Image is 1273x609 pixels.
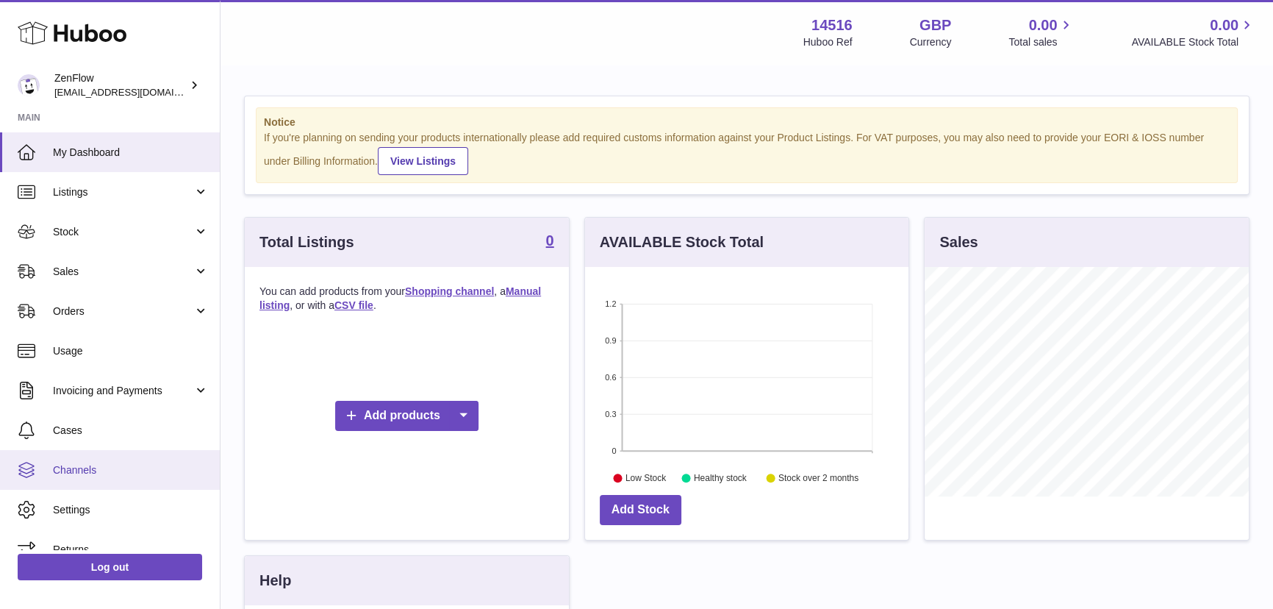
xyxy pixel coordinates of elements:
[53,543,209,557] span: Returns
[259,285,554,313] p: You can add products from your , a , or with a .
[600,495,681,525] a: Add Stock
[53,185,193,199] span: Listings
[605,373,616,382] text: 0.6
[605,299,616,308] text: 1.2
[53,344,209,358] span: Usage
[803,35,853,49] div: Huboo Ref
[53,146,209,160] span: My Dashboard
[605,410,616,419] text: 0.3
[259,285,541,311] a: Manual listing
[546,233,554,248] strong: 0
[53,424,209,438] span: Cases
[378,147,468,175] a: View Listings
[18,554,202,580] a: Log out
[778,473,858,483] text: Stock over 2 months
[605,336,616,345] text: 0.9
[54,71,187,99] div: ZenFlow
[1029,15,1058,35] span: 0.00
[53,463,209,477] span: Channels
[53,304,193,318] span: Orders
[54,86,216,98] span: [EMAIL_ADDRESS][DOMAIN_NAME]
[264,115,1230,129] strong: Notice
[1008,15,1074,49] a: 0.00 Total sales
[546,233,554,251] a: 0
[1131,35,1255,49] span: AVAILABLE Stock Total
[939,232,978,252] h3: Sales
[625,473,667,483] text: Low Stock
[18,74,40,96] img: internalAdmin-14516@internal.huboo.com
[694,473,747,483] text: Healthy stock
[53,384,193,398] span: Invoicing and Payments
[53,225,193,239] span: Stock
[259,232,354,252] h3: Total Listings
[910,35,952,49] div: Currency
[53,265,193,279] span: Sales
[811,15,853,35] strong: 14516
[334,299,373,311] a: CSV file
[1131,15,1255,49] a: 0.00 AVAILABLE Stock Total
[919,15,951,35] strong: GBP
[612,446,616,455] text: 0
[405,285,494,297] a: Shopping channel
[53,503,209,517] span: Settings
[1008,35,1074,49] span: Total sales
[335,401,478,431] a: Add products
[264,131,1230,175] div: If you're planning on sending your products internationally please add required customs informati...
[1210,15,1238,35] span: 0.00
[600,232,764,252] h3: AVAILABLE Stock Total
[259,571,291,591] h3: Help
